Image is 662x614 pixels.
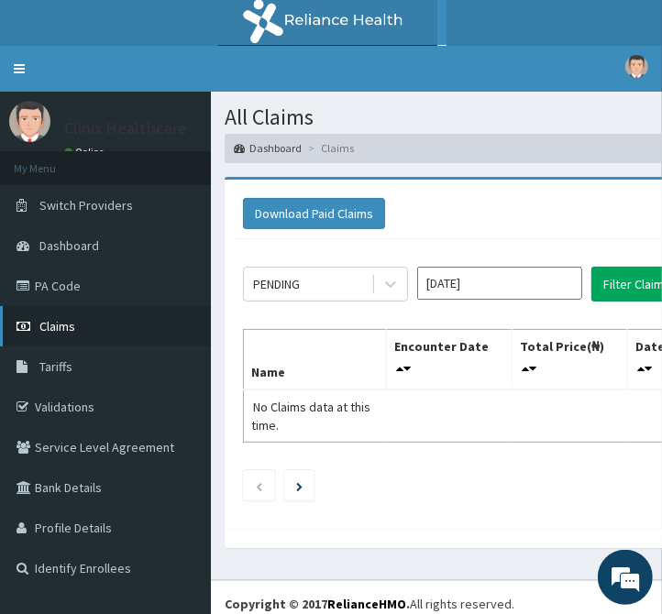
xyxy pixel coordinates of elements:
[9,101,50,142] img: User Image
[513,329,628,389] th: Total Price(₦)
[296,477,303,494] a: Next page
[243,198,385,229] button: Download Paid Claims
[255,477,263,494] a: Previous page
[625,55,648,78] img: User Image
[417,267,582,300] input: Select Month and Year
[244,329,387,389] th: Name
[234,140,302,156] a: Dashboard
[303,140,354,156] li: Claims
[386,329,513,389] th: Encounter Date
[253,275,300,293] div: PENDING
[64,146,108,159] a: Online
[225,596,410,612] strong: Copyright © 2017 .
[64,120,187,137] p: Clinix Healthcare
[39,318,75,334] span: Claims
[39,358,72,375] span: Tariffs
[39,237,99,254] span: Dashboard
[327,596,406,612] a: RelianceHMO
[39,197,133,214] span: Switch Providers
[251,399,370,433] span: No Claims data at this time.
